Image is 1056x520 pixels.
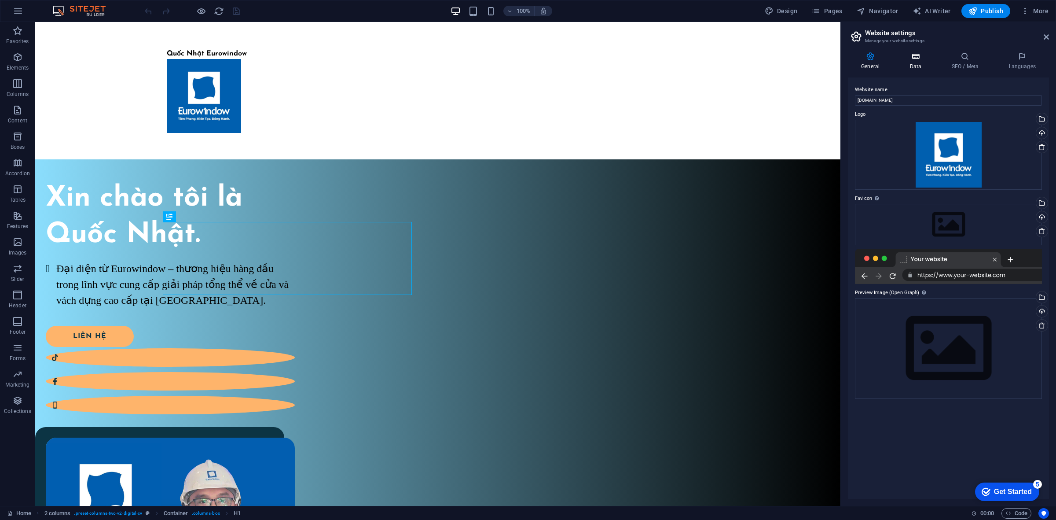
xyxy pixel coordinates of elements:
label: Preview Image (Open Graph) [855,288,1042,298]
span: More [1021,7,1049,15]
p: Favorites [6,38,29,45]
button: Navigator [853,4,902,18]
p: Header [9,302,26,309]
span: AI Writer [913,7,951,15]
p: Content [8,117,27,124]
button: Pages [808,4,846,18]
span: Code [1005,508,1027,519]
span: . columns-box [192,508,220,519]
button: Design [761,4,801,18]
span: Click to select. Double-click to edit [44,508,71,519]
button: Publish [961,4,1010,18]
div: Design (Ctrl+Alt+Y) [761,4,801,18]
button: Click here to leave preview mode and continue editing [196,6,206,16]
button: 100% [503,6,535,16]
p: Collections [4,408,31,415]
div: Select files from the file manager, stock photos, or upload file(s) [855,204,1042,245]
h3: Manage your website settings [865,37,1031,45]
span: Click to select. Double-click to edit [164,508,188,519]
span: : [986,510,988,516]
div: Get Started [24,10,62,18]
h4: General [848,52,896,70]
h4: SEO / Meta [938,52,995,70]
button: Usercentrics [1038,508,1049,519]
h2: Website settings [865,29,1049,37]
button: Code [1001,508,1031,519]
button: AI Writer [909,4,954,18]
p: Marketing [5,381,29,388]
p: Forms [10,355,26,362]
p: Columns [7,91,29,98]
img: Editor Logo [51,6,117,16]
label: Logo [855,109,1042,120]
a: Click to cancel selection. Double-click to open Pages [7,508,31,519]
label: Website name [855,85,1042,95]
div: 5 [63,2,72,11]
p: Images [9,249,27,256]
p: Tables [10,196,26,203]
p: Features [7,223,28,230]
span: Click to select. Double-click to edit [234,508,241,519]
span: Publish [968,7,1003,15]
span: Navigator [857,7,898,15]
span: Design [765,7,798,15]
label: Favicon [855,193,1042,204]
div: Get Started 5 items remaining, 0% complete [5,4,69,23]
input: Name... [855,95,1042,106]
nav: breadcrumb [44,508,241,519]
div: 123-cOzqAOIPCHOMtbRqqIEAoQ.png [855,120,1042,190]
p: Boxes [11,144,25,151]
i: On resize automatically adjust zoom level to fit chosen device. [539,7,547,15]
button: More [1017,4,1052,18]
span: . preset-columns-two-v2-digital-cv [74,508,142,519]
button: reload [213,6,224,16]
h4: Data [896,52,938,70]
span: 00 00 [980,508,994,519]
p: Footer [10,328,26,336]
i: This element is a customizable preset [146,511,150,516]
i: Reload page [214,6,224,16]
div: Select files from the file manager, stock photos, or upload file(s) [855,298,1042,399]
span: Pages [811,7,842,15]
p: Accordion [5,170,30,177]
h4: Languages [995,52,1049,70]
p: Slider [11,276,25,283]
h6: 100% [517,6,531,16]
p: Elements [7,64,29,71]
